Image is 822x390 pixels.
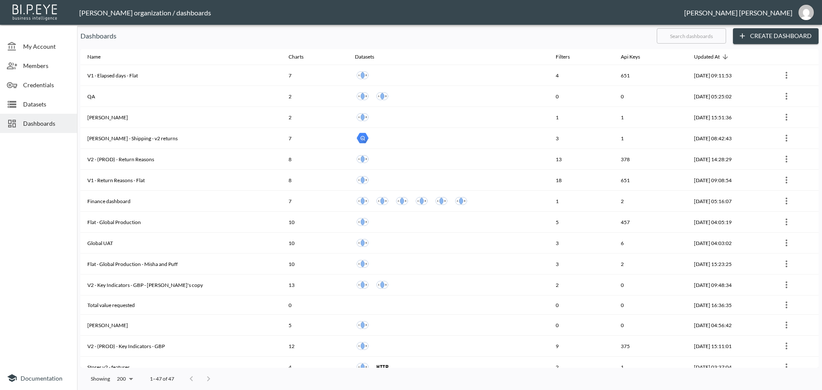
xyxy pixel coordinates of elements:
div: Datasets [355,52,374,62]
img: big query icon [357,132,369,144]
a: Finance - Returns v1 - Motel [394,193,410,209]
th: 12 [282,336,348,357]
th: Flat - Global Production - Misha and Puff [80,254,282,275]
a: Finance - Returns v2 [375,193,390,209]
th: {"type":"div","key":null,"ref":null,"props":{"style":{"display":"flex","gap":10},"children":[{"ty... [348,65,549,86]
th: 7 [282,128,348,149]
th: {"type":{"isMobxInjector":true,"displayName":"inject-with-userStore-stripeStore-dashboardsStore(O... [773,315,819,336]
a: Returned Items Flat - (PROD) - v2 [355,151,370,167]
button: Create Dashboard [733,28,819,44]
th: 375 [614,336,688,357]
th: 2025-08-20, 09:11:53 [687,65,773,86]
a: Documentation [7,373,70,383]
img: inner join icon [455,195,467,207]
th: {"type":"div","key":null,"ref":null,"props":{"style":{"display":"flex","gap":10},"children":[{"ty... [348,233,549,254]
th: 0 [549,295,614,315]
p: Showing [91,375,110,382]
span: Members [23,61,70,70]
span: Api Keys [621,52,651,62]
th: 1 [549,191,614,212]
th: 7 [282,65,348,86]
a: Finance - Returns v1 - Ax Paris [414,193,429,209]
div: Updated At [694,52,720,62]
span: Datasets [23,100,70,109]
th: 1 [614,128,688,149]
th: 2025-08-10, 04:05:19 [687,212,773,233]
div: Charts [289,52,304,62]
div: Api Keys [621,52,640,62]
th: 0 [614,295,688,315]
img: inner join icon [357,69,369,81]
th: {"type":"div","key":null,"ref":null,"props":{"style":{"display":"flex","gap":10},"children":[{"ty... [348,128,549,149]
img: inner join icon [357,195,369,207]
th: Stores v2 - features [80,357,282,378]
button: more [780,257,793,271]
th: V2 - (PROD) - Return Reasons [80,149,282,170]
th: 3 [549,233,614,254]
th: 10 [282,233,348,254]
th: 2 [549,357,614,378]
th: {"type":{"isMobxInjector":true,"displayName":"inject-with-userStore-stripeStore-dashboardsStore(O... [773,357,819,378]
th: 4 [549,65,614,86]
div: 200 [113,373,136,384]
img: inner join icon [357,258,369,270]
button: more [780,278,793,292]
th: 2 [282,86,348,107]
button: more [780,215,793,229]
th: {"type":"div","key":null,"ref":null,"props":{"style":{"display":"flex","gap":10},"children":[{"ty... [348,86,549,107]
th: 2025-08-18, 08:42:43 [687,128,773,149]
th: 8 [282,170,348,191]
th: {"type":"div","key":null,"ref":null,"props":{"style":{"display":"flex","gap":10},"children":[{"ty... [348,212,549,233]
th: {"type":"div","key":null,"ref":null,"props":{"style":{"display":"flex","gap":10},"children":[{"ty... [348,254,549,275]
th: 9 [549,336,614,357]
th: 13 [549,149,614,170]
th: 2025-08-05, 16:36:35 [687,295,773,315]
span: Dashboards [23,119,70,128]
th: {"type":{"isMobxInjector":true,"displayName":"inject-with-userStore-stripeStore-dashboardsStore(O... [773,191,819,212]
th: {"type":{"isMobxInjector":true,"displayName":"inject-with-userStore-stripeStore-dashboardsStore(O... [773,336,819,357]
a: Finance-fulfilledAtMonth-Global [355,193,370,209]
a: Returned Items Flat - V1 [355,172,370,188]
img: inner join icon [357,319,369,331]
th: 0 [282,295,348,315]
a: Finance - Global [453,193,469,209]
button: more [780,236,793,250]
img: bipeye-logo [11,2,60,21]
th: {"type":{"isMobxInjector":true,"displayName":"inject-with-userStore-stripeStore-dashboardsStore(O... [773,86,819,107]
th: 5 [282,315,348,336]
div: Name [87,52,101,62]
button: more [780,360,793,374]
img: inner join icon [376,195,388,207]
th: {"type":"div","key":null,"ref":null,"props":{"style":{"display":"flex","gap":10},"children":[{"ty... [348,149,549,170]
a: Flat Global [355,214,370,230]
th: Finance dashboard [80,191,282,212]
th: 7 [282,191,348,212]
button: more [780,173,793,187]
img: inner join icon [357,279,369,291]
span: Name [87,52,112,62]
th: {"type":{"isMobxInjector":true,"displayName":"inject-with-userStore-stripeStore-dashboardsStore(O... [773,275,819,295]
a: Flat Global - Misha and Puff + SKUSavvy [355,256,370,272]
input: Search dashboards [657,25,726,47]
button: more [780,318,793,332]
th: 4 [282,357,348,378]
span: Datasets [355,52,385,62]
th: {"type":"div","key":null,"ref":null,"props":{"style":{"display":"flex","gap":10},"children":[{"ty... [348,315,549,336]
th: Global UAT [80,233,282,254]
th: 2025-08-10, 09:08:54 [687,170,773,191]
img: inner join icon [376,279,388,291]
span: My Account [23,42,70,51]
th: {"type":{"isMobxInjector":true,"displayName":"inject-with-userStore-stripeStore-dashboardsStore(O... [773,295,819,315]
th: 651 [614,170,688,191]
img: inner join icon [357,237,369,249]
th: QA [80,86,282,107]
th: 2 [282,107,348,128]
th: {"type":{"isMobxInjector":true,"displayName":"inject-with-userStore-stripeStore-dashboardsStore(O... [773,149,819,170]
th: 0 [549,315,614,336]
th: {"type":"div","key":null,"ref":null,"props":{"style":{"display":"flex","gap":10},"children":[{"ty... [348,275,549,295]
img: inner join icon [357,361,369,373]
th: 1 [614,107,688,128]
th: 2 [549,275,614,295]
th: 2 [614,191,688,212]
th: 0 [614,86,688,107]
